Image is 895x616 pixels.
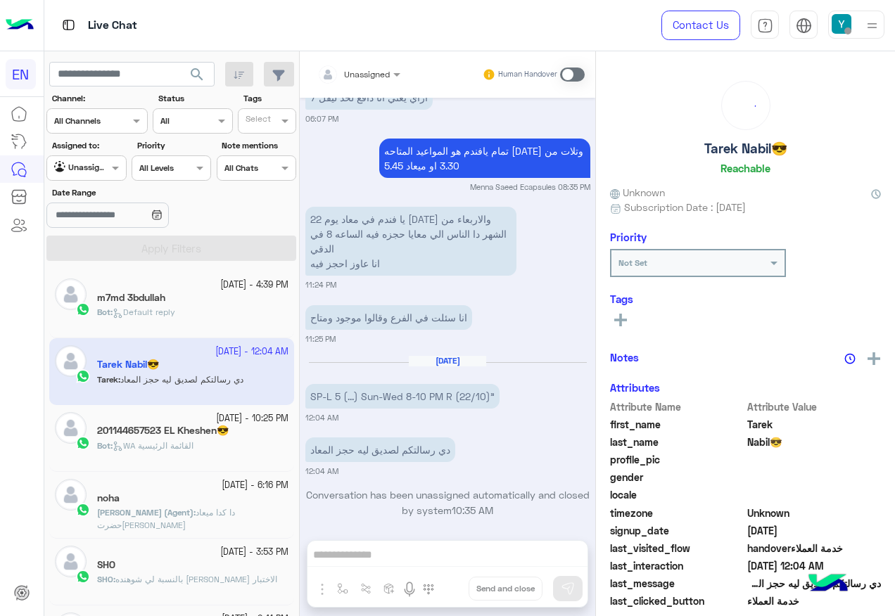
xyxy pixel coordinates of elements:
[747,435,882,449] span: Nabil😎
[97,492,120,504] h5: noha
[610,417,744,432] span: first_name
[305,333,336,345] small: 11:25 PM
[222,139,294,152] label: Note mentions
[344,69,390,79] span: Unassigned
[97,440,113,451] b: :
[610,576,744,591] span: last_message
[52,186,210,199] label: Date Range
[747,487,882,502] span: null
[97,425,229,437] h5: 201144657523 EL Kheshen😎
[220,546,288,559] small: [DATE] - 3:53 PM
[379,139,590,178] p: 11/10/2025, 8:35 PM
[97,292,165,304] h5: m7md 3bdullah
[747,576,882,591] span: دي رسالتكم لصديق ليه حجز المعاد
[305,384,500,409] p: 12/10/2025, 12:04 AM
[863,17,881,34] img: profile
[725,85,766,126] div: loading...
[6,59,36,89] div: EN
[52,92,146,105] label: Channel:
[747,470,882,485] span: null
[747,417,882,432] span: Tarek
[610,381,660,394] h6: Attributes
[55,412,87,444] img: defaultAdmin.png
[46,236,296,261] button: Apply Filters
[796,18,812,34] img: tab
[88,16,137,35] p: Live Chat
[661,11,740,40] a: Contact Us
[55,546,87,577] img: defaultAdmin.png
[704,141,787,157] h5: Tarek Nabil😎
[305,113,338,124] small: 06:07 PM
[115,574,277,584] span: بالنسبة لي شوهنده سعيد خلصت الاختبار
[305,207,516,276] p: 11/10/2025, 11:24 PM
[97,307,110,317] span: Bot
[747,506,882,520] span: Unknown
[97,574,115,584] b: :
[97,559,115,571] h5: SHO
[610,558,744,573] span: last_interaction
[469,577,542,601] button: Send and close
[55,479,87,511] img: defaultAdmin.png
[751,11,779,40] a: tab
[610,185,665,200] span: Unknown
[610,506,744,520] span: timezone
[610,487,744,502] span: locale
[610,541,744,556] span: last_visited_flow
[832,14,851,34] img: userImage
[113,307,175,317] span: Default reply
[305,279,336,290] small: 11:24 PM
[189,66,205,83] span: search
[610,470,744,485] span: gender
[76,503,90,517] img: WhatsApp
[747,541,882,556] span: handoverخدمة العملاء
[305,412,338,423] small: 12:04 AM
[97,507,196,518] b: :
[610,351,639,364] h6: Notes
[97,307,113,317] b: :
[610,231,647,243] h6: Priority
[452,504,493,516] span: 10:35 AM
[747,399,882,414] span: Attribute Value
[180,62,215,92] button: search
[243,113,271,129] div: Select
[158,92,231,105] label: Status
[610,399,744,414] span: Attribute Name
[498,69,557,80] small: Human Handover
[844,353,856,364] img: notes
[721,162,770,174] h6: Reachable
[610,452,744,467] span: profile_pic
[305,305,472,330] p: 11/10/2025, 11:25 PM
[76,570,90,584] img: WhatsApp
[610,523,744,538] span: signup_date
[97,507,193,518] span: [PERSON_NAME] (Agent)
[60,16,77,34] img: tab
[97,574,113,584] span: SHO
[220,278,288,292] small: [DATE] - 4:39 PM
[305,466,338,477] small: 12:04 AM
[747,593,882,608] span: خدمة العملاء
[305,487,590,518] p: Conversation has been unassigned automatically and closed by system
[624,200,746,214] span: Subscription Date : [DATE]
[747,558,882,573] span: 2025-10-11T21:04:42.203Z
[113,440,193,451] span: WA القائمة الرئيسية
[409,356,486,366] h6: [DATE]
[305,437,455,462] p: 12/10/2025, 12:04 AM
[610,435,744,449] span: last_name
[243,92,295,105] label: Tags
[52,139,125,152] label: Assigned to:
[97,440,110,451] span: Bot
[305,85,433,110] p: 11/10/2025, 6:07 PM
[55,278,87,310] img: defaultAdmin.png
[757,18,773,34] img: tab
[470,181,590,193] small: Menna Saeed Ecapsules 08:35 PM
[804,560,853,609] img: hulul-logo.png
[747,523,882,538] span: 2025-06-04T11:18:40.557Z
[868,352,880,365] img: add
[76,302,90,316] img: WhatsApp
[610,293,881,305] h6: Tags
[76,436,90,450] img: WhatsApp
[618,257,647,268] b: Not Set
[216,412,288,425] small: [DATE] - 10:25 PM
[610,593,744,608] span: last_clicked_button
[222,479,288,492] small: [DATE] - 6:16 PM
